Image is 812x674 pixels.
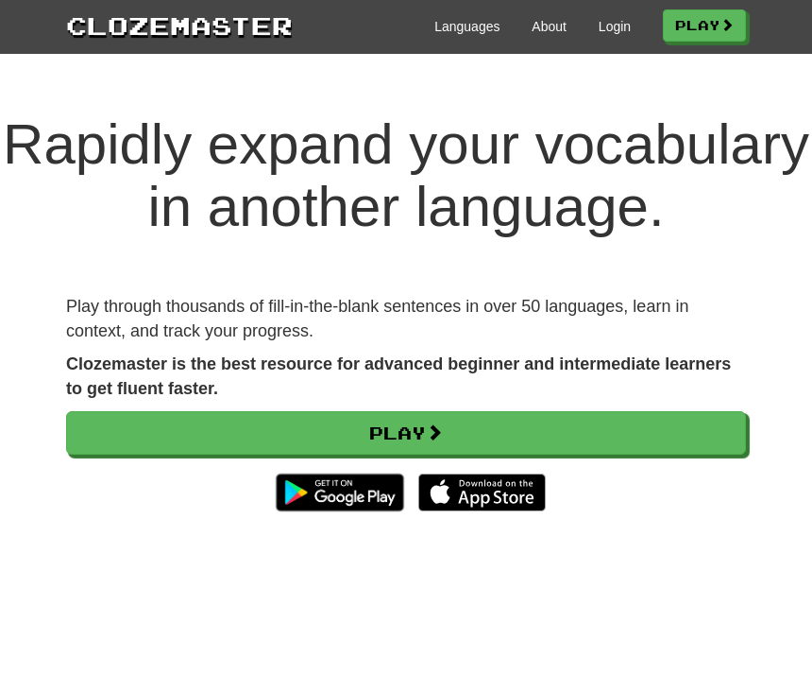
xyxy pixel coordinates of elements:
[66,411,746,455] a: Play
[434,17,499,36] a: Languages
[599,17,631,36] a: Login
[66,354,731,398] strong: Clozemaster is the best resource for advanced beginner and intermediate learners to get fluent fa...
[418,474,546,511] img: Download_on_the_App_Store_Badge_US-UK_135x40-25178aeef6eb6b83b96f5f2d004eda3bffbb37122de64afbaef7...
[266,464,413,521] img: Get it on Google Play
[66,295,746,343] p: Play through thousands of fill-in-the-blank sentences in over 50 languages, learn in context, and...
[663,9,746,42] a: Play
[532,17,567,36] a: About
[66,8,293,43] a: Clozemaster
